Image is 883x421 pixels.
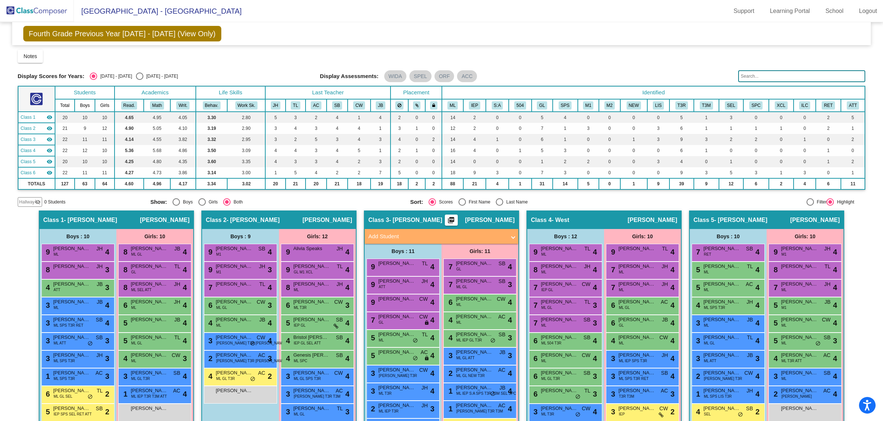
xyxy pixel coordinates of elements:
a: Logout [853,5,883,17]
td: 6 [669,145,694,156]
td: 6 [532,134,553,145]
button: SPC [749,101,763,110]
th: Keep with teacher [425,99,442,112]
td: 0 [816,134,841,145]
td: 0 [578,112,599,123]
td: 2 [743,134,769,145]
th: Glasses [532,99,553,112]
td: 5.36 [115,145,144,156]
td: 3.14 [196,167,228,178]
td: 10 [75,156,95,167]
td: 3 [371,134,391,145]
button: TL [291,101,300,110]
th: 504 Plan [509,99,532,112]
button: JB [376,101,385,110]
button: 504 [514,101,526,110]
th: Receives speech services [743,99,769,112]
button: Read. [121,101,137,110]
td: 1 [486,134,508,145]
th: Last Teacher [265,86,390,99]
td: 1 [371,145,391,156]
td: 3.82 [170,134,196,145]
td: 4.65 [115,112,144,123]
th: Students [55,86,115,99]
td: 4 [669,156,694,167]
td: 0 [425,112,442,123]
td: 9 [669,134,694,145]
a: Learning Portal [764,5,816,17]
td: 3.50 [196,145,228,156]
td: 1 [694,112,719,123]
td: 2 [391,156,408,167]
button: XCL [775,101,788,110]
span: [GEOGRAPHIC_DATA] - [GEOGRAPHIC_DATA] [74,5,242,17]
td: 3 [553,145,578,156]
span: Class 5 [21,158,35,165]
mat-icon: visibility [47,137,52,142]
td: 4 [348,123,371,134]
th: Shelby Bacon [327,99,348,112]
td: 4 [327,123,348,134]
td: 1 [348,112,371,123]
td: 1 [719,156,743,167]
td: 1 [743,123,769,134]
td: 18 [442,167,463,178]
td: 0 [509,134,532,145]
td: 0 [599,123,620,134]
td: 4.55 [144,134,170,145]
td: 4 [265,156,286,167]
mat-chip: SPEL [409,70,432,82]
td: 0 [578,134,599,145]
td: 0 [620,112,648,123]
td: 0 [425,123,442,134]
td: 3 [265,134,286,145]
td: 3.09 [227,145,265,156]
button: SEL [725,101,737,110]
td: 3 [286,112,306,123]
input: Search... [738,70,865,82]
span: Class 4 [21,147,35,154]
button: Work Sk. [235,101,258,110]
th: Jana Hillis [265,99,286,112]
td: 0 [794,123,816,134]
td: 3 [647,156,669,167]
th: Individualized Education Plan [463,99,486,112]
th: Life Skills [196,86,266,99]
td: 3 [265,123,286,134]
button: AC [311,101,321,110]
td: 0 [620,145,648,156]
button: S:A [492,101,503,110]
td: 5 [348,145,371,156]
th: Girls [95,99,114,112]
th: SPST [553,99,578,112]
td: 0 [769,145,794,156]
mat-icon: picture_as_pdf [447,216,456,227]
a: School [819,5,849,17]
td: 7 [532,123,553,134]
td: 11 [75,167,95,178]
button: GL [537,101,547,110]
td: 12 [75,145,95,156]
button: RET [822,101,835,110]
td: 1 [532,156,553,167]
mat-panel-title: Add Student [368,232,506,241]
td: 5 [286,167,306,178]
td: 1 [694,123,719,134]
th: Joanna Broadbelt [371,99,391,112]
td: 2 [348,167,371,178]
th: Multilingual Learner [442,99,463,112]
td: 4 [306,167,327,178]
td: 0 [599,112,620,123]
td: 4.95 [144,112,170,123]
button: NEW [627,101,641,110]
td: 0 [408,134,426,145]
td: 0 [719,145,743,156]
td: 0 [509,156,532,167]
th: Keep with students [408,99,426,112]
td: 2 [816,123,841,134]
button: Print Students Details [445,215,458,226]
td: 4.86 [170,145,196,156]
td: 2 [306,112,327,123]
td: 4.10 [170,123,196,134]
td: 3.35 [227,156,265,167]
